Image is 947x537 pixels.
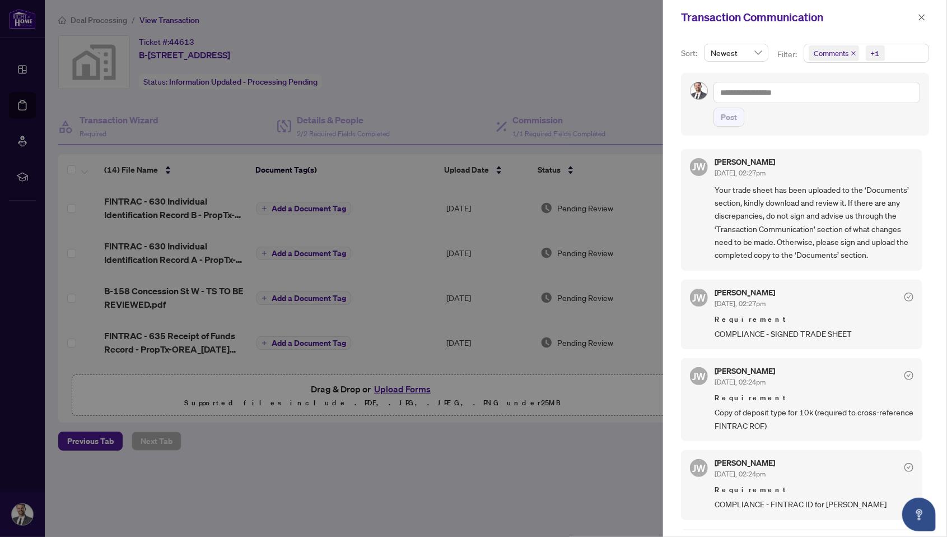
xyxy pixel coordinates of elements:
[715,484,913,496] span: Requirement
[851,50,856,56] span: close
[715,459,775,467] h5: [PERSON_NAME]
[904,463,913,472] span: check-circle
[777,48,799,61] p: Filter:
[692,368,706,384] span: JW
[814,48,848,59] span: Comments
[715,406,913,432] span: Copy of deposit type for 10k (required to cross-reference FINTRAC ROF)
[715,314,913,325] span: Requirement
[681,9,915,26] div: Transaction Communication
[715,158,775,166] h5: [PERSON_NAME]
[692,159,706,174] span: JW
[681,47,699,59] p: Sort:
[715,392,913,404] span: Requirement
[902,498,936,531] button: Open asap
[713,108,744,127] button: Post
[715,169,766,177] span: [DATE], 02:27pm
[904,371,913,380] span: check-circle
[692,290,706,305] span: JW
[715,498,913,511] span: COMPLIANCE - FINTRAC ID for [PERSON_NAME]
[871,48,880,59] div: +1
[691,82,707,99] img: Profile Icon
[904,293,913,302] span: check-circle
[711,44,762,61] span: Newest
[715,299,766,308] span: [DATE], 02:27pm
[918,13,926,21] span: close
[715,470,766,478] span: [DATE], 02:24pm
[809,45,859,61] span: Comments
[715,367,775,375] h5: [PERSON_NAME]
[692,460,706,476] span: JW
[715,378,766,386] span: [DATE], 02:24pm
[715,327,913,340] span: COMPLIANCE - SIGNED TRADE SHEET
[715,289,775,297] h5: [PERSON_NAME]
[715,183,913,262] span: Your trade sheet has been uploaded to the ‘Documents’ section, kindly download and review it. If ...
